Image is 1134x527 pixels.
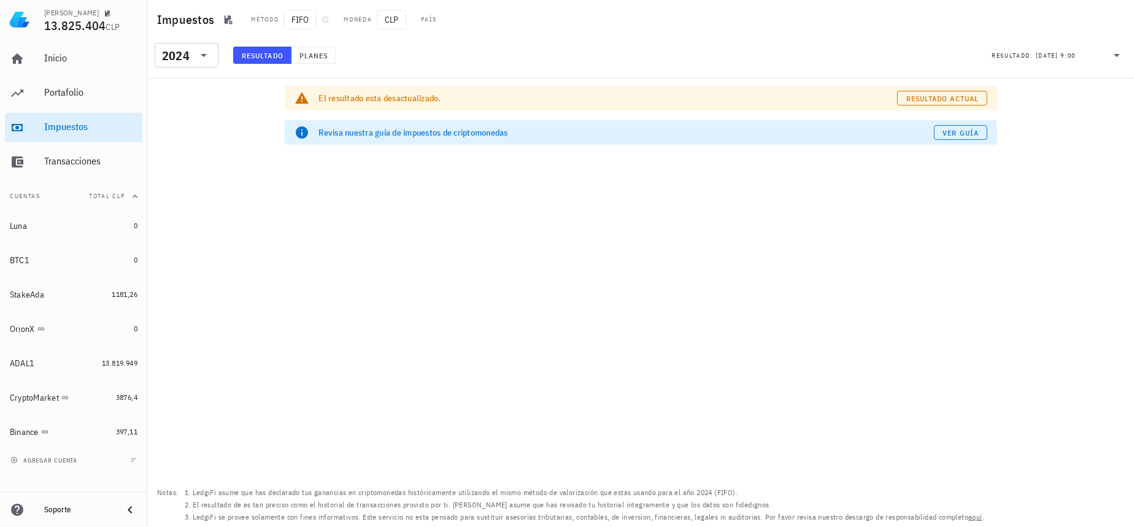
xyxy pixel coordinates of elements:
[241,51,283,60] span: Resultado
[155,43,218,67] div: 2024
[5,113,142,142] a: Impuestos
[233,47,291,64] button: Resultado
[5,417,142,447] a: Binance 397,11
[44,505,113,515] div: Soporte
[1036,50,1076,62] div: [DATE] 9:00
[5,280,142,309] a: StakeAda 1181,26
[134,221,137,230] span: 0
[291,47,336,64] button: Planes
[942,128,979,137] span: Ver guía
[968,512,982,521] a: aquí
[10,393,59,403] div: CryptoMarket
[5,182,142,211] button: CuentasTotal CLP
[193,511,984,523] li: LedgiFi se provee solamente con fines informativos. Este servicio no esta pensado para sustituir ...
[5,383,142,412] a: CryptoMarket 3876,4
[10,324,35,334] div: OrionX
[421,15,437,25] div: País
[147,483,1134,527] footer: Notas:
[116,427,137,436] span: 397,11
[10,290,44,300] div: StakeAda
[283,10,317,29] span: FIFO
[984,44,1132,67] div: Resultado:[DATE] 9:00
[44,8,99,18] div: [PERSON_NAME]
[116,393,137,402] span: 3876,4
[5,348,142,378] a: ADAL1 13.819.949
[442,12,457,27] div: CL-icon
[10,10,29,29] img: LedgiFi
[44,87,137,98] div: Portafolio
[44,17,106,34] span: 13.825.404
[992,47,1036,63] div: Resultado:
[13,456,77,464] span: agregar cuenta
[5,79,142,108] a: Portafolio
[319,92,898,104] div: El resultado esta desactualizado.
[10,427,39,437] div: Binance
[5,314,142,344] a: OrionX 0
[10,221,27,231] div: Luna
[251,15,279,25] div: Método
[5,245,142,275] a: BTC1 0
[44,121,137,133] div: Impuestos
[162,50,190,62] div: 2024
[5,44,142,74] a: Inicio
[299,51,328,60] span: Planes
[134,255,137,264] span: 0
[193,499,984,511] li: El resultado de es tan preciso como el historial de transacciones provisto por ti. [PERSON_NAME] ...
[106,21,120,33] span: CLP
[89,192,125,200] span: Total CLP
[934,125,987,140] a: Ver guía
[377,10,406,29] span: CLP
[10,358,34,369] div: ADAL1
[10,255,29,266] div: BTC1
[5,211,142,240] a: Luna 0
[134,324,137,333] span: 0
[7,454,83,466] button: agregar cuenta
[102,358,137,367] span: 13.819.949
[44,155,137,167] div: Transacciones
[5,147,142,177] a: Transacciones
[193,487,984,499] li: LedgiFi asume que has declarado tus ganancias en criptomonedas históricamente utilizando el mismo...
[44,52,137,64] div: Inicio
[906,94,979,103] span: Resultado actual
[344,15,372,25] div: Moneda
[1107,10,1127,29] div: avatar
[897,91,987,106] button: Resultado actual
[157,10,219,29] h1: Impuestos
[112,290,137,299] span: 1181,26
[319,126,934,139] div: Revisa nuestra guía de impuestos de criptomonedas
